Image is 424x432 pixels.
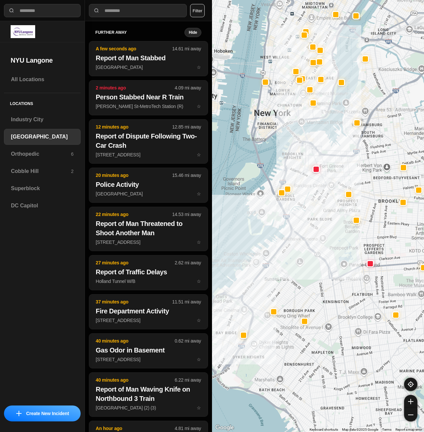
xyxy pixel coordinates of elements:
[4,112,81,128] a: Industry City
[89,317,208,323] a: 37 minutes ago11.51 mi awayFire Department Activity[STREET_ADDRESS]star
[197,279,201,284] span: star
[172,124,201,130] p: 12.85 mi away
[96,306,201,316] h2: Fire Department Activity
[11,25,35,38] img: logo
[4,146,81,162] a: Orthopedic6
[175,84,201,91] p: 4.09 mi away
[404,408,417,421] button: zoom-out
[404,395,417,408] button: zoom-in
[89,278,208,284] a: 27 minutes ago2.62 mi awayReport of Traffic DelaysHolland Tunnel W/Bstar
[26,410,69,417] p: Create New Incident
[96,30,184,35] h5: further away
[89,405,208,410] a: 40 minutes ago6.22 mi awayReport of Man Waving Knife on Northbound 3 Train[GEOGRAPHIC_DATA] (2) (...
[4,181,81,196] a: Superblock
[197,152,201,157] span: star
[11,133,74,141] h3: [GEOGRAPHIC_DATA]
[4,198,81,214] a: DC Capitol
[175,377,201,383] p: 6.22 mi away
[89,239,208,245] a: 22 minutes ago14.53 mi awayReport of Man Threatened to Shoot Another Man[STREET_ADDRESS]star
[96,151,201,158] p: [STREET_ADDRESS]
[96,45,172,52] p: A few seconds ago
[89,207,208,251] button: 22 minutes ago14.53 mi awayReport of Man Threatened to Shoot Another Man[STREET_ADDRESS]star
[96,103,201,110] p: [PERSON_NAME] St-MetroTech Station (R)
[89,356,208,362] a: 40 minutes ago0.62 mi awayGas Odor in Basement[STREET_ADDRESS]star
[11,167,71,175] h3: Cobble Hill
[96,338,175,344] p: 40 minutes ago
[93,7,100,14] img: search
[4,72,81,87] a: All Locations
[197,240,201,245] span: star
[96,53,201,63] h2: Report of Man Stabbed
[214,423,236,432] a: Open this area in Google Maps (opens a new window)
[395,428,422,431] a: Report a map error
[96,356,201,363] p: [STREET_ADDRESS]
[408,399,413,404] img: zoom-in
[89,119,208,164] button: 12 minutes ago12.85 mi awayReport of Dispute Following Two-Car Crash[STREET_ADDRESS]star
[89,255,208,290] button: 27 minutes ago2.62 mi awayReport of Traffic DelaysHolland Tunnel W/Bstar
[96,84,175,91] p: 2 minutes ago
[189,30,197,35] small: Hide
[16,411,22,416] img: icon
[96,425,175,432] p: An hour ago
[96,64,201,71] p: [GEOGRAPHIC_DATA]
[175,259,201,266] p: 2.62 mi away
[4,93,81,112] h5: Locations
[89,41,208,76] button: A few seconds ago14.61 mi awayReport of Man Stabbed[GEOGRAPHIC_DATA]star
[96,92,201,102] h2: Person Stabbed Near R Train
[11,76,74,83] h3: All Locations
[197,318,201,323] span: star
[96,180,201,189] h2: Police Activity
[184,28,201,37] button: Hide
[172,211,201,218] p: 14.53 mi away
[404,378,417,391] button: recenter
[89,294,208,329] button: 37 minutes ago11.51 mi awayFire Department Activity[STREET_ADDRESS]star
[89,103,208,109] a: 2 minutes ago4.09 mi awayPerson Stabbed Near R Train[PERSON_NAME] St-MetroTech Station (R)star
[96,219,201,238] h2: Report of Man Threatened to Shoot Another Man
[96,278,201,285] p: Holland Tunnel W/B
[96,405,201,411] p: [GEOGRAPHIC_DATA] (2) (3)
[96,132,201,150] h2: Report of Dispute Following Two-Car Crash
[11,56,74,65] h2: NYU Langone
[11,116,74,124] h3: Industry City
[190,4,205,17] button: Filter
[11,202,74,210] h3: DC Capitol
[214,423,236,432] img: Google
[4,129,81,145] a: [GEOGRAPHIC_DATA]
[197,191,201,196] span: star
[408,412,413,417] img: zoom-out
[96,317,201,324] p: [STREET_ADDRESS]
[4,405,81,421] button: iconCreate New Incident
[96,385,201,403] h2: Report of Man Waving Knife on Northbound 3 Train
[197,65,201,70] span: star
[96,377,175,383] p: 40 minutes ago
[89,333,208,368] button: 40 minutes ago0.62 mi awayGas Odor in Basement[STREET_ADDRESS]star
[172,172,201,179] p: 15.46 mi away
[175,425,201,432] p: 4.81 mi away
[4,163,81,179] a: Cobble Hill2
[172,298,201,305] p: 11.51 mi away
[96,346,201,355] h2: Gas Odor in Basement
[310,427,338,432] button: Keyboard shortcuts
[96,124,172,130] p: 12 minutes ago
[89,80,208,115] button: 2 minutes ago4.09 mi awayPerson Stabbed Near R Train[PERSON_NAME] St-MetroTech Station (R)star
[89,168,208,203] button: 20 minutes ago15.46 mi awayPolice Activity[GEOGRAPHIC_DATA]star
[96,190,201,197] p: [GEOGRAPHIC_DATA]
[96,267,201,277] h2: Report of Traffic Delays
[197,405,201,410] span: star
[8,7,15,14] img: search
[89,191,208,196] a: 20 minutes ago15.46 mi awayPolice Activity[GEOGRAPHIC_DATA]star
[96,172,172,179] p: 20 minutes ago
[11,185,74,192] h3: Superblock
[197,104,201,109] span: star
[172,45,201,52] p: 14.61 mi away
[408,381,414,387] img: recenter
[71,168,74,175] p: 2
[89,64,208,70] a: A few seconds ago14.61 mi awayReport of Man Stabbed[GEOGRAPHIC_DATA]star
[96,259,175,266] p: 27 minutes ago
[175,338,201,344] p: 0.62 mi away
[342,428,378,431] span: Map data ©2025 Google
[96,211,172,218] p: 22 minutes ago
[96,239,201,245] p: [STREET_ADDRESS]
[197,357,201,362] span: star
